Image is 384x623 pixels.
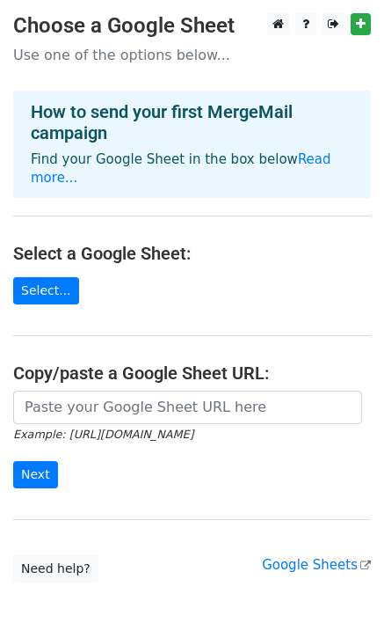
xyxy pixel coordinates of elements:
[13,461,58,488] input: Next
[31,150,353,187] p: Find your Google Sheet in the box below
[13,277,79,304] a: Select...
[13,363,371,384] h4: Copy/paste a Google Sheet URL:
[13,391,362,424] input: Paste your Google Sheet URL here
[31,151,331,186] a: Read more...
[13,46,371,64] p: Use one of the options below...
[13,243,371,264] h4: Select a Google Sheet:
[13,428,193,441] small: Example: [URL][DOMAIN_NAME]
[262,557,371,573] a: Google Sheets
[13,555,98,583] a: Need help?
[13,13,371,39] h3: Choose a Google Sheet
[31,101,353,143] h4: How to send your first MergeMail campaign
